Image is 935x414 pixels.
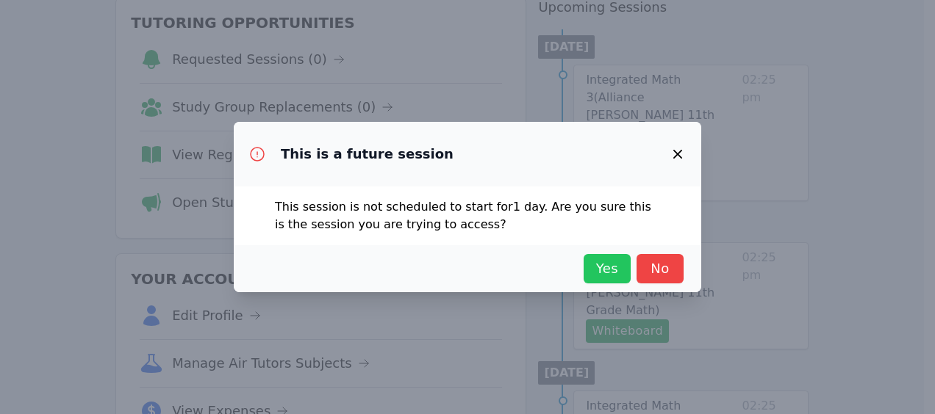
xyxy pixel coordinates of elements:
button: Yes [584,254,631,283]
span: Yes [591,258,623,279]
span: No [644,258,676,279]
h3: This is a future session [281,145,454,163]
p: This session is not scheduled to start for 1 day . Are you sure this is the session you are tryin... [275,198,660,233]
button: No [637,254,684,283]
